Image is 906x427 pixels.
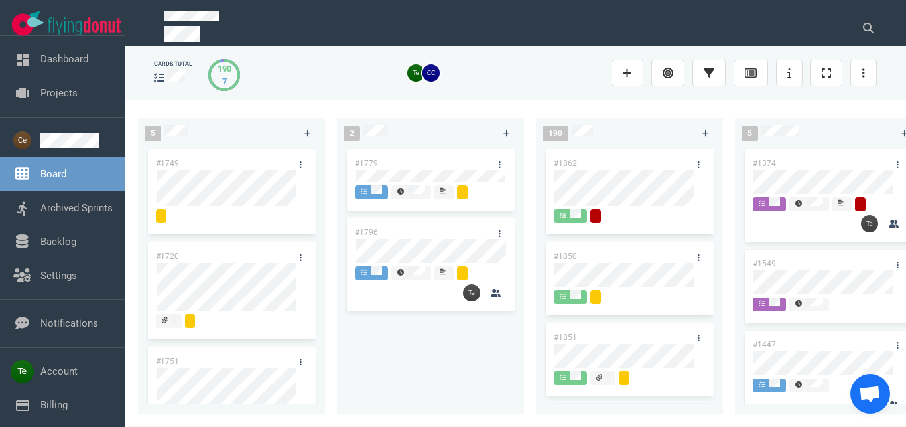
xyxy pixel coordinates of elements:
[850,374,890,414] a: Chat abierto
[218,75,231,88] div: 7
[40,365,78,377] a: Account
[145,126,161,141] span: 5
[344,126,360,141] span: 2
[154,60,192,68] div: cards total
[543,126,568,141] span: 190
[355,228,378,237] a: #1796
[742,126,758,141] span: 5
[422,64,440,82] img: 26
[40,317,98,329] a: Notifications
[463,284,480,301] img: 26
[554,333,577,342] a: #1851
[753,159,776,168] a: #1374
[753,259,776,268] a: #1549
[355,159,378,168] a: #1779
[861,215,878,232] img: 26
[218,62,231,75] div: 190
[40,236,76,248] a: Backlog
[156,159,179,168] a: #1749
[40,53,88,65] a: Dashboard
[40,202,113,214] a: Archived Sprints
[753,340,776,349] a: #1447
[48,17,121,35] img: Flying Donut text logo
[156,252,179,261] a: #1720
[40,399,68,411] a: Billing
[40,87,78,99] a: Projects
[407,64,424,82] img: 26
[554,252,577,261] a: #1850
[156,357,179,366] a: #1751
[554,159,577,168] a: #1862
[40,270,77,282] a: Settings
[40,168,66,180] a: Board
